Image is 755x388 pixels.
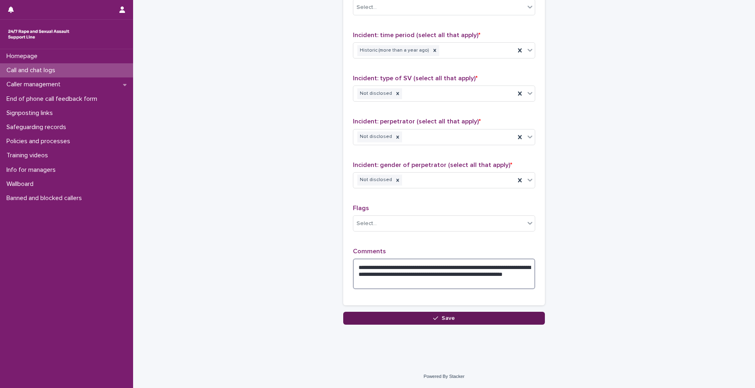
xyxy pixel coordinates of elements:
p: Wallboard [3,180,40,188]
div: Select... [357,219,377,228]
span: Incident: type of SV (select all that apply) [353,75,478,81]
p: Training videos [3,152,54,159]
p: Info for managers [3,166,62,174]
p: Call and chat logs [3,67,62,74]
p: Safeguarding records [3,123,73,131]
p: Signposting links [3,109,59,117]
p: Banned and blocked callers [3,194,88,202]
span: Incident: time period (select all that apply) [353,32,480,38]
a: Powered By Stacker [423,374,464,379]
img: rhQMoQhaT3yELyF149Cw [6,26,71,42]
div: Select... [357,3,377,12]
div: Not disclosed [357,175,393,186]
span: Save [442,315,455,321]
div: Historic (more than a year ago) [357,45,430,56]
span: Flags [353,205,369,211]
p: Homepage [3,52,44,60]
span: Incident: gender of perpetrator (select all that apply) [353,162,512,168]
div: Not disclosed [357,88,393,99]
p: Caller management [3,81,67,88]
p: End of phone call feedback form [3,95,104,103]
span: Incident: perpetrator (select all that apply) [353,118,481,125]
span: Comments [353,248,386,254]
button: Save [343,312,545,325]
p: Policies and processes [3,138,77,145]
div: Not disclosed [357,131,393,142]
